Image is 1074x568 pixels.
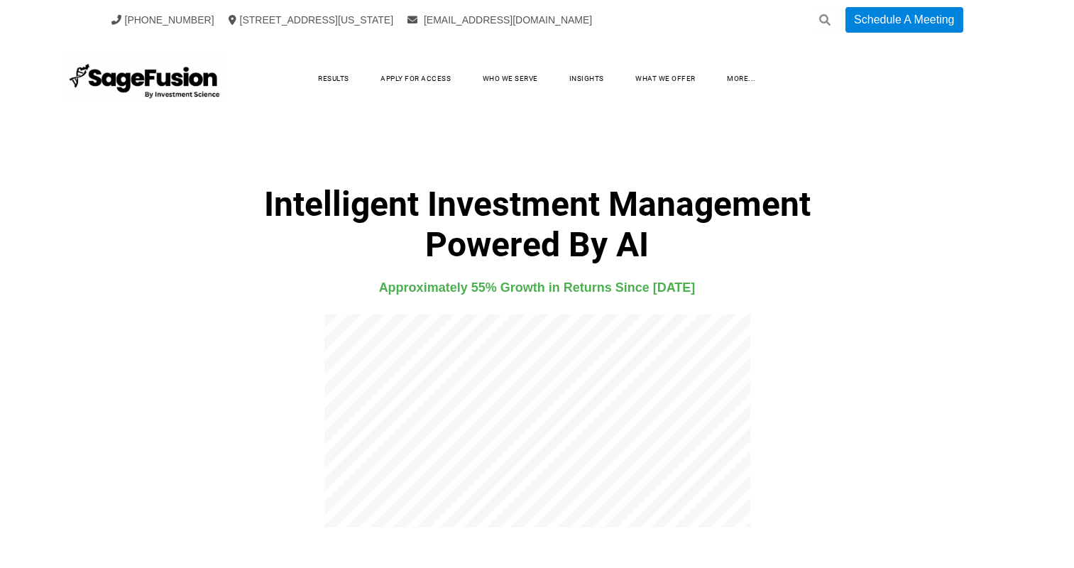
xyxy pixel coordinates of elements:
[621,68,710,89] a: What We Offer
[555,68,618,89] a: Insights
[304,68,363,89] a: Results
[468,68,552,89] a: Who We Serve
[111,14,214,26] a: [PHONE_NUMBER]
[81,277,994,298] h4: Approximately 55% Growth in Returns Since [DATE]
[65,54,225,104] img: SageFusion | Intelligent Investment Management
[81,184,994,265] h1: Intelligent Investment Management
[366,68,465,89] a: Apply for Access
[845,7,963,33] a: Schedule A Meeting
[407,14,592,26] a: [EMAIL_ADDRESS][DOMAIN_NAME]
[425,224,649,265] b: Powered By AI
[229,14,394,26] a: [STREET_ADDRESS][US_STATE]
[713,68,770,89] a: more...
